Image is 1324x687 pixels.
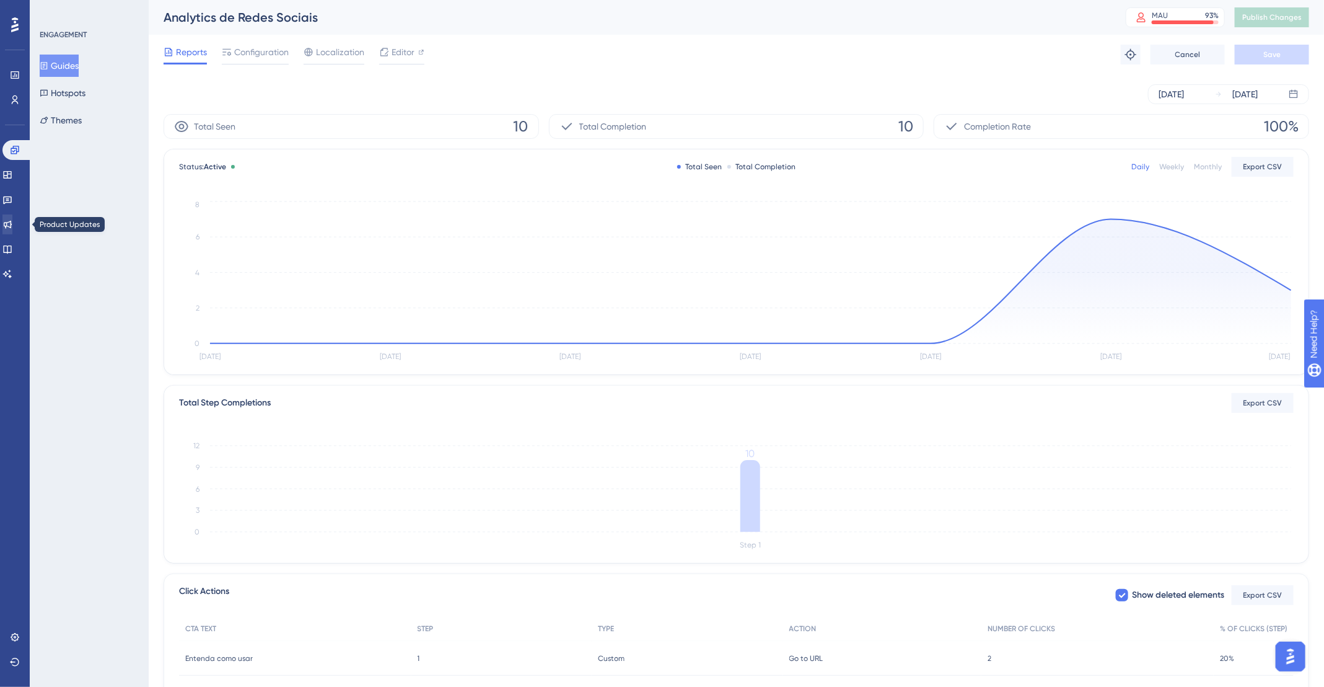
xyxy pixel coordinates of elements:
[194,119,235,134] span: Total Seen
[164,9,1095,26] div: Analytics de Redes Sociais
[185,654,253,663] span: Entenda como usar
[196,507,199,515] tspan: 3
[418,654,420,663] span: 1
[1159,87,1184,102] div: [DATE]
[1232,585,1294,605] button: Export CSV
[740,353,761,361] tspan: [DATE]
[1205,11,1219,20] div: 93 %
[1220,624,1287,634] span: % OF CLICKS (STEP)
[560,353,581,361] tspan: [DATE]
[789,624,817,634] span: ACTION
[1232,393,1294,413] button: Export CSV
[195,268,199,277] tspan: 4
[746,448,755,459] tspan: 10
[196,304,199,312] tspan: 2
[1152,11,1168,20] div: MAU
[195,339,199,348] tspan: 0
[199,353,221,361] tspan: [DATE]
[204,162,226,171] span: Active
[179,162,226,172] span: Status:
[1272,638,1309,675] iframe: UserGuiding AI Assistant Launcher
[514,117,528,136] span: 10
[316,45,364,60] span: Localization
[1263,50,1281,60] span: Save
[1232,87,1258,102] div: [DATE]
[196,233,199,242] tspan: 6
[727,162,796,172] div: Total Completion
[418,624,434,634] span: STEP
[380,353,401,361] tspan: [DATE]
[1131,162,1149,172] div: Daily
[195,528,199,536] tspan: 0
[193,441,199,450] tspan: 12
[1269,353,1291,361] tspan: [DATE]
[988,624,1055,634] span: NUMBER OF CLICKS
[1242,12,1302,22] span: Publish Changes
[179,584,229,606] span: Click Actions
[40,55,79,77] button: Guides
[579,119,647,134] span: Total Completion
[196,485,199,494] tspan: 6
[1175,50,1201,60] span: Cancel
[964,119,1031,134] span: Completion Rate
[1100,353,1121,361] tspan: [DATE]
[1264,117,1299,136] span: 100%
[898,117,913,136] span: 10
[195,200,199,209] tspan: 8
[920,353,941,361] tspan: [DATE]
[179,396,271,410] div: Total Step Completions
[234,45,289,60] span: Configuration
[677,162,722,172] div: Total Seen
[1220,654,1234,663] span: 20%
[1235,45,1309,64] button: Save
[789,654,823,663] span: Go to URL
[40,82,85,104] button: Hotspots
[988,654,991,663] span: 2
[1159,162,1184,172] div: Weekly
[740,541,761,550] tspan: Step 1
[1235,7,1309,27] button: Publish Changes
[1194,162,1222,172] div: Monthly
[29,3,77,18] span: Need Help?
[176,45,207,60] span: Reports
[40,109,82,131] button: Themes
[392,45,414,60] span: Editor
[196,463,199,472] tspan: 9
[1232,157,1294,177] button: Export CSV
[1151,45,1225,64] button: Cancel
[1132,588,1224,603] span: Show deleted elements
[185,624,216,634] span: CTA TEXT
[598,624,614,634] span: TYPE
[1243,398,1282,408] span: Export CSV
[1243,590,1282,600] span: Export CSV
[1243,162,1282,172] span: Export CSV
[40,30,87,40] div: ENGAGEMENT
[598,654,625,663] span: Custom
